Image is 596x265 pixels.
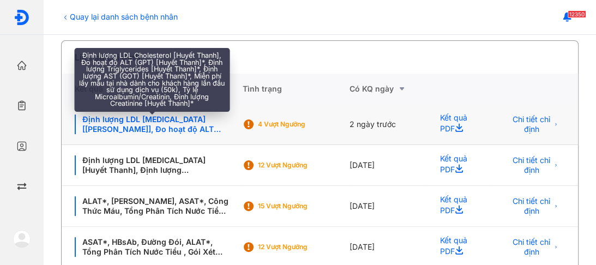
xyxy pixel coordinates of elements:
span: 12350 [568,10,586,18]
div: Kết quả PDF [426,104,492,145]
img: logo [13,230,31,248]
div: Kết quả PDF [426,145,492,186]
div: Kết quả PDF [426,186,492,227]
div: 12 Vượt ngưỡng [257,243,345,251]
button: Chi tiết chỉ định [505,238,565,256]
span: Chi tiết chỉ định [511,237,551,257]
span: Chi tiết chỉ định [511,196,551,216]
div: 4 Vượt ngưỡng [257,120,345,129]
div: 15 Vượt ngưỡng [257,202,345,210]
button: Chi tiết chỉ định [505,197,565,215]
div: Định lượng LDL [MEDICAL_DATA] [[PERSON_NAME]], Đo hoạt độ ALT (GPT) [Huyết Thanh]*, Định lượng [M... [75,115,229,134]
span: Chi tiết chỉ định [511,155,551,175]
button: Chi tiết chỉ định [505,116,565,133]
div: Định lượng LDL [MEDICAL_DATA] [Huyết Thanh], Định lượng [MEDICAL_DATA] [Huyết Thanh]*, Đo hoạt độ... [75,155,229,175]
button: Chi tiết chỉ định [505,156,565,174]
div: [DATE] [349,145,426,186]
div: Tình trạng [242,74,349,104]
div: Kết quả [62,74,242,104]
div: Có KQ ngày [349,82,426,95]
span: Chi tiết chỉ định [511,115,551,134]
div: 12 Vượt ngưỡng [257,161,345,170]
div: ASAT*, HBsAb, Đường Đói, ALAT*, Tổng Phân Tích Nước Tiểu , Gói Xét Nghiệm Mỡ Máu - Cơ Bản (5), Tỷ... [75,237,229,257]
div: 2 ngày trước [349,104,426,145]
div: Quay lại danh sách bệnh nhân [61,11,178,22]
div: ALAT*, [PERSON_NAME], ASAT*, Công Thức Máu, Tổng Phân Tích Nước Tiểu , Creatinine* [[PERSON_NAME]... [75,196,229,216]
div: Lịch sử chỉ định [75,51,141,64]
div: [DATE] [349,186,426,227]
img: logo [14,9,30,26]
